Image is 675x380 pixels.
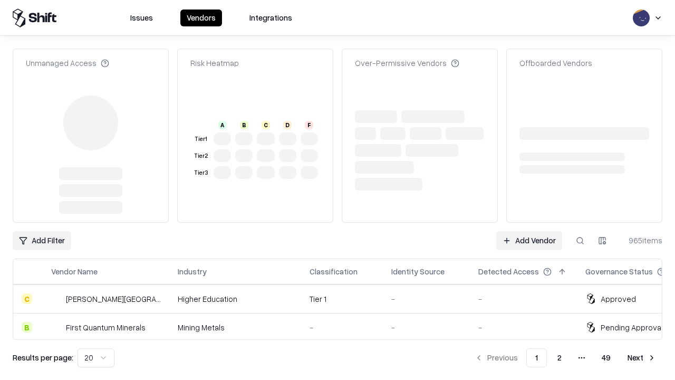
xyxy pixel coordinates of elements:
[391,266,445,277] div: Identity Source
[620,235,662,246] div: 965 items
[178,293,293,305] div: Higher Education
[478,293,568,305] div: -
[478,266,539,277] div: Detected Access
[51,322,62,332] img: First Quantum Minerals
[310,266,358,277] div: Classification
[585,266,653,277] div: Governance Status
[519,58,592,69] div: Offboarded Vendors
[355,58,459,69] div: Over-Permissive Vendors
[240,121,248,129] div: B
[593,348,619,367] button: 49
[468,348,662,367] nav: pagination
[192,151,209,160] div: Tier 2
[283,121,292,129] div: D
[192,135,209,144] div: Tier 1
[478,322,568,333] div: -
[13,352,73,363] p: Results per page:
[22,293,32,304] div: C
[66,293,161,305] div: [PERSON_NAME][GEOGRAPHIC_DATA]
[310,293,374,305] div: Tier 1
[526,348,547,367] button: 1
[549,348,570,367] button: 2
[180,9,222,26] button: Vendors
[391,293,461,305] div: -
[51,293,62,304] img: Reichman University
[124,9,159,26] button: Issues
[66,322,146,333] div: First Quantum Minerals
[218,121,227,129] div: A
[601,322,663,333] div: Pending Approval
[621,348,662,367] button: Next
[192,168,209,177] div: Tier 3
[310,322,374,333] div: -
[190,58,239,69] div: Risk Heatmap
[26,58,109,69] div: Unmanaged Access
[262,121,270,129] div: C
[22,322,32,332] div: B
[243,9,298,26] button: Integrations
[178,322,293,333] div: Mining Metals
[496,231,562,250] a: Add Vendor
[601,293,636,305] div: Approved
[391,322,461,333] div: -
[51,266,98,277] div: Vendor Name
[305,121,313,129] div: F
[13,231,71,250] button: Add Filter
[178,266,207,277] div: Industry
